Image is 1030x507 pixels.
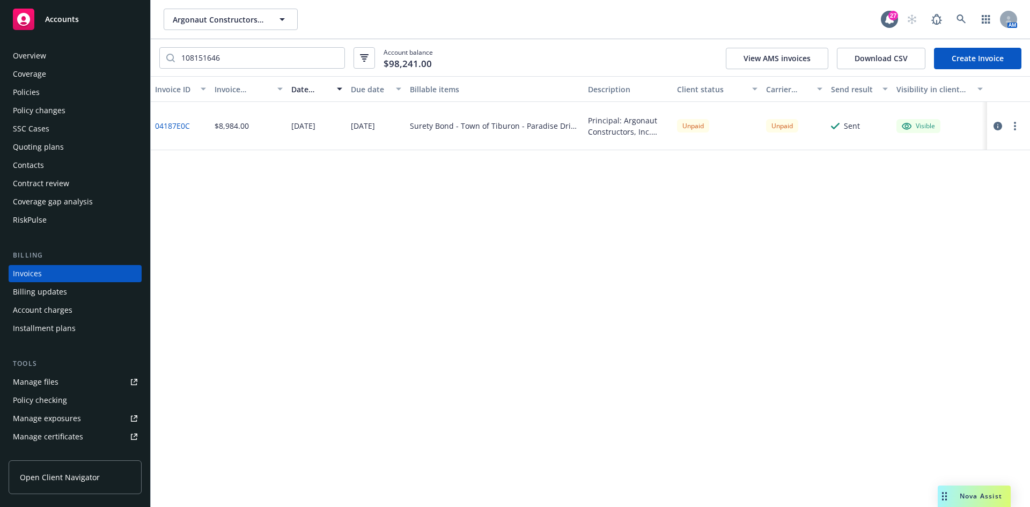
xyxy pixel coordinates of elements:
button: View AMS invoices [726,48,828,69]
button: Argonaut Constructors, Inc. [164,9,298,30]
div: Billing [9,250,142,261]
a: Policy changes [9,102,142,119]
div: Account charges [13,302,72,319]
div: Contract review [13,175,69,192]
a: Start snowing [901,9,923,30]
a: Coverage [9,65,142,83]
div: Installment plans [13,320,76,337]
div: Policies [13,84,40,101]
a: Account charges [9,302,142,319]
a: Invoices [9,265,142,282]
span: Nova Assist [960,491,1002,501]
div: Tools [9,358,142,369]
a: Billing updates [9,283,142,300]
a: Contacts [9,157,142,174]
div: Quoting plans [13,138,64,156]
a: Coverage gap analysis [9,193,142,210]
div: Principal: Argonaut Constructors, Inc. Obligee: Town of Tiburon Bond Amount: $1,472,837.50 Descri... [588,115,668,137]
button: Billable items [406,76,584,102]
div: Policy checking [13,392,67,409]
span: Account balance [384,48,433,68]
button: Invoice ID [151,76,210,102]
div: Coverage gap analysis [13,193,93,210]
div: Manage exposures [13,410,81,427]
a: Report a Bug [926,9,947,30]
a: Switch app [975,9,997,30]
div: [DATE] [291,120,315,131]
input: Filter by keyword... [175,48,344,68]
a: Installment plans [9,320,142,337]
div: Contacts [13,157,44,174]
button: Client status [673,76,762,102]
a: Manage claims [9,446,142,464]
a: RiskPulse [9,211,142,229]
button: Download CSV [837,48,925,69]
a: Quoting plans [9,138,142,156]
div: Invoice amount [215,84,271,95]
a: Manage certificates [9,428,142,445]
a: Policies [9,84,142,101]
a: Accounts [9,4,142,34]
div: 27 [888,11,898,20]
div: Overview [13,47,46,64]
button: Visibility in client dash [892,76,987,102]
div: Manage certificates [13,428,83,445]
div: Surety Bond - Town of Tiburon - Paradise Drive Pavement Rehabilitation Project - 108151646 [410,120,579,131]
div: Visibility in client dash [896,84,971,95]
span: Argonaut Constructors, Inc. [173,14,266,25]
div: Unpaid [677,119,709,133]
div: SSC Cases [13,120,49,137]
div: Client status [677,84,746,95]
button: Description [584,76,673,102]
div: Policy changes [13,102,65,119]
div: Date issued [291,84,330,95]
button: Carrier status [762,76,827,102]
button: Send result [827,76,892,102]
button: Date issued [287,76,347,102]
a: 04187E0C [155,120,190,131]
span: Accounts [45,15,79,24]
a: Search [951,9,972,30]
span: Open Client Navigator [20,472,100,483]
div: Billing updates [13,283,67,300]
a: Create Invoice [934,48,1021,69]
div: Description [588,84,668,95]
div: Billable items [410,84,579,95]
div: [DATE] [351,120,375,131]
span: $98,241.00 [384,57,432,71]
div: $8,984.00 [215,120,249,131]
div: Coverage [13,65,46,83]
a: Manage exposures [9,410,142,427]
div: Carrier status [766,84,811,95]
a: Contract review [9,175,142,192]
button: Nova Assist [938,486,1011,507]
div: RiskPulse [13,211,47,229]
div: Invoice ID [155,84,194,95]
div: Invoices [13,265,42,282]
a: Overview [9,47,142,64]
div: Manage claims [13,446,67,464]
a: SSC Cases [9,120,142,137]
div: Manage files [13,373,58,391]
div: Drag to move [938,486,951,507]
svg: Search [166,54,175,62]
div: Visible [902,121,935,131]
div: Send result [831,84,876,95]
a: Policy checking [9,392,142,409]
div: Unpaid [766,119,798,133]
button: Invoice amount [210,76,288,102]
a: Manage files [9,373,142,391]
div: Due date [351,84,390,95]
button: Due date [347,76,406,102]
div: Sent [844,120,860,131]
